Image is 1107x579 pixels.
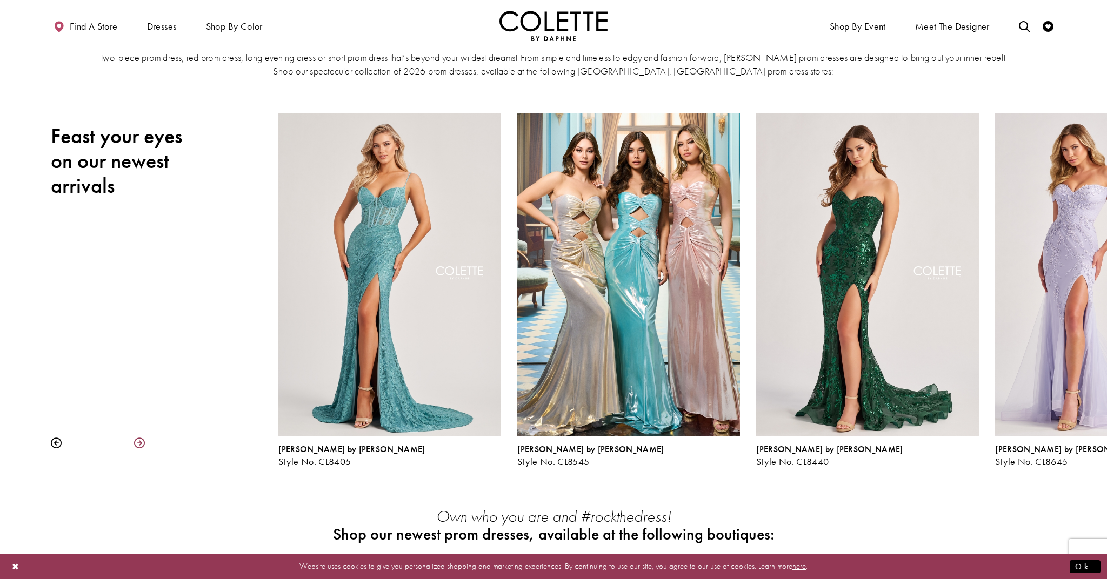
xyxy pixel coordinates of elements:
[499,11,608,41] img: Colette by Daphne
[517,455,589,468] span: Style No. CL8545
[827,11,889,41] span: Shop By Event
[509,105,748,475] div: Colette by Daphne Style No. CL8545
[517,113,740,436] a: Visit Colette by Daphne Style No. CL8545 Page
[499,11,608,41] a: Visit Home Page
[278,445,501,467] div: Colette by Daphne Style No. CL8405
[517,445,740,467] div: Colette by Daphne Style No. CL8545
[203,11,265,41] span: Shop by color
[278,443,425,455] span: [PERSON_NAME] by [PERSON_NAME]
[756,113,979,436] a: Visit Colette by Daphne Style No. CL8440 Page
[1070,560,1101,573] button: Submit Dialog
[517,443,664,455] span: [PERSON_NAME] by [PERSON_NAME]
[78,559,1029,574] p: Website uses cookies to give you personalized shopping and marketing experiences. By continuing t...
[436,506,671,527] em: Own who you are and #rockthedress!
[144,11,179,41] span: Dresses
[830,21,886,32] span: Shop By Event
[270,105,509,475] div: Colette by Daphne Style No. CL8405
[915,21,990,32] span: Meet the designer
[51,124,191,198] h2: Feast your eyes on our newest arrivals
[324,526,783,543] h2: Shop our newest prom dresses, available at the following boutiques:
[756,445,979,467] div: Colette by Daphne Style No. CL8440
[912,11,992,41] a: Meet the designer
[756,455,829,468] span: Style No. CL8440
[1016,11,1032,41] a: Toggle search
[748,105,987,475] div: Colette by Daphne Style No. CL8440
[6,557,25,576] button: Close Dialog
[995,455,1068,468] span: Style No. CL8645
[278,113,501,436] a: Visit Colette by Daphne Style No. CL8405 Page
[278,455,351,468] span: Style No. CL8405
[206,21,263,32] span: Shop by color
[756,443,903,455] span: [PERSON_NAME] by [PERSON_NAME]
[98,37,1009,78] p: [PERSON_NAME] by [PERSON_NAME] is THE incredible, premiere prom dress collection for those in [GE...
[147,21,177,32] span: Dresses
[51,11,120,41] a: Find a store
[792,561,806,571] a: here
[1040,11,1056,41] a: Check Wishlist
[70,21,118,32] span: Find a store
